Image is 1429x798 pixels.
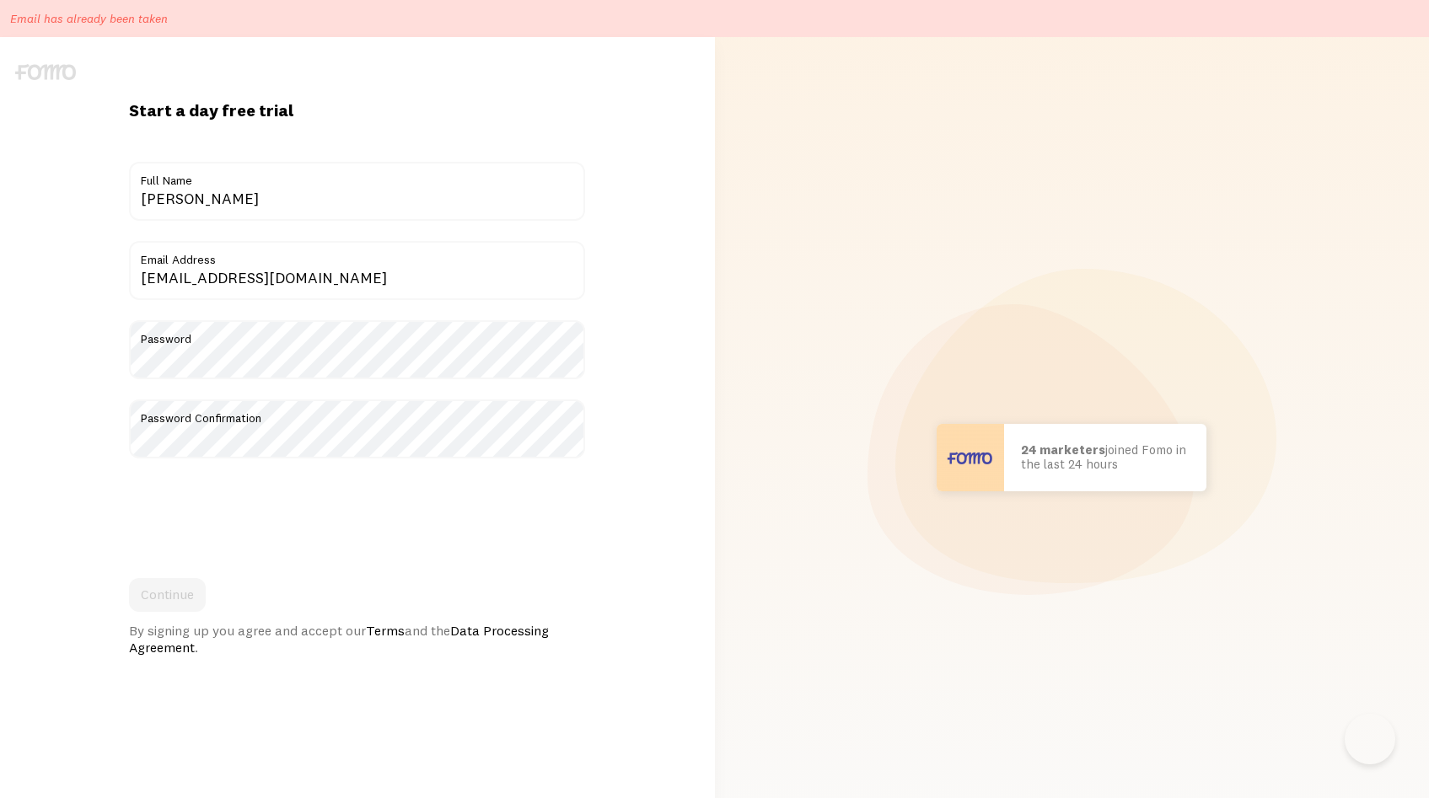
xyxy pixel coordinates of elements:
[129,479,385,544] iframe: reCAPTCHA
[129,99,585,121] h1: Start a day free trial
[129,399,585,428] label: Password Confirmation
[129,162,585,190] label: Full Name
[1021,443,1190,471] p: joined Fomo in the last 24 hours
[1345,714,1395,764] iframe: Help Scout Beacon - Open
[129,320,585,349] label: Password
[129,241,585,270] label: Email Address
[129,622,585,656] div: By signing up you agree and accept our and the .
[15,64,76,80] img: fomo-logo-gray-b99e0e8ada9f9040e2984d0d95b3b12da0074ffd48d1e5cb62ac37fc77b0b268.svg
[937,424,1004,491] img: User avatar
[1021,442,1105,458] b: 24 marketers
[129,622,549,656] a: Data Processing Agreement
[10,10,168,27] p: Email has already been taken
[366,622,405,639] a: Terms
